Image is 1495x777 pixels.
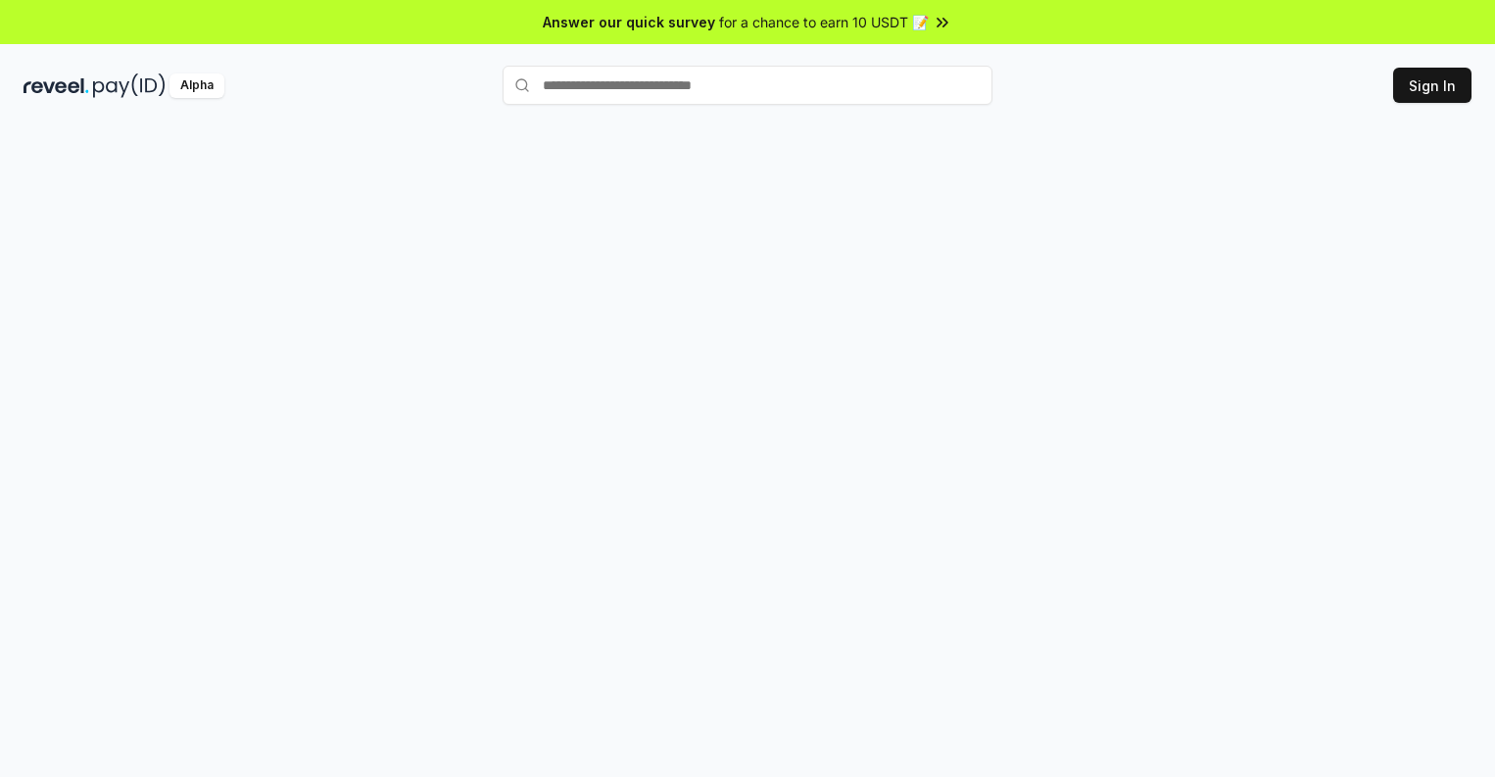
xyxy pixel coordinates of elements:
[24,73,89,98] img: reveel_dark
[169,73,224,98] div: Alpha
[719,12,929,32] span: for a chance to earn 10 USDT 📝
[543,12,715,32] span: Answer our quick survey
[93,73,166,98] img: pay_id
[1393,68,1471,103] button: Sign In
